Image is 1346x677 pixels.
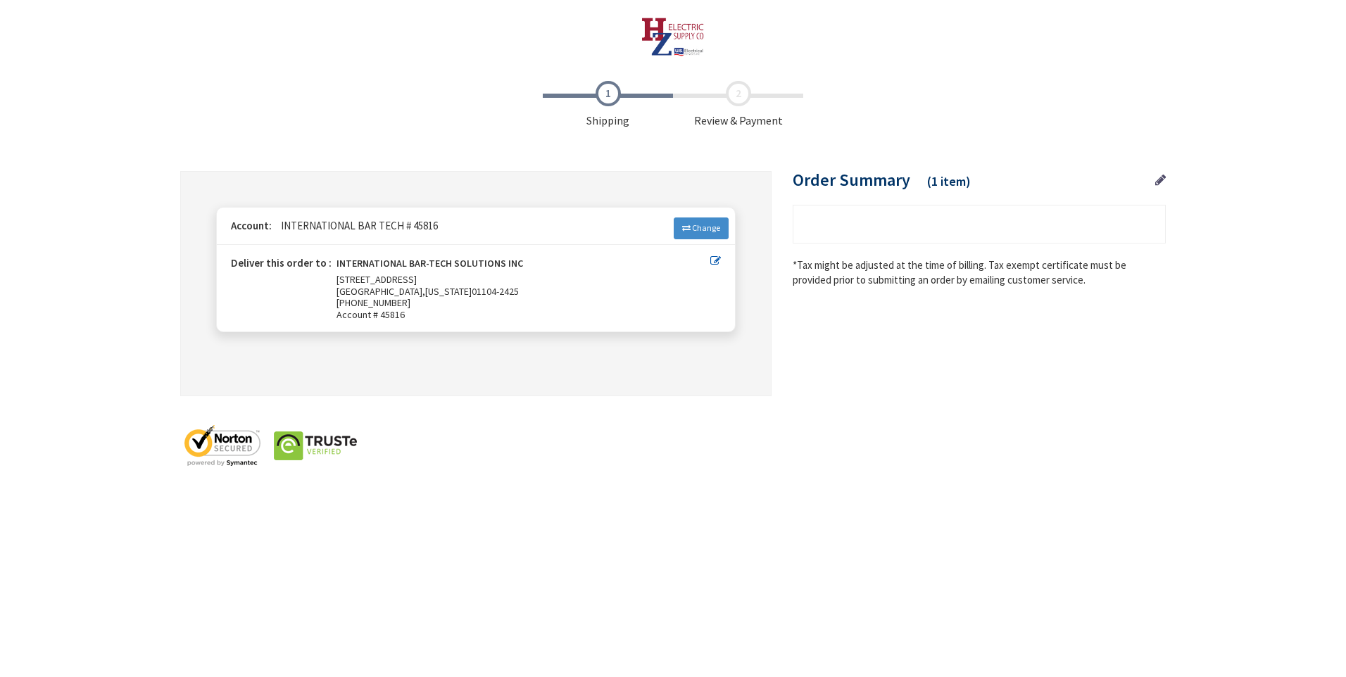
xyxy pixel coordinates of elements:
span: [STREET_ADDRESS] [336,273,417,286]
strong: Deliver this order to : [231,256,332,270]
span: Account # 45816 [336,309,710,321]
span: Review & Payment [673,81,803,129]
: *Tax might be adjusted at the time of billing. Tax exempt certificate must be provided prior to s... [793,258,1166,288]
span: Order Summary [793,169,910,191]
strong: Account: [231,219,272,232]
span: Shipping [543,81,673,129]
a: Change [674,217,729,239]
strong: INTERNATIONAL BAR-TECH SOLUTIONS INC [336,258,523,274]
span: [GEOGRAPHIC_DATA], [336,285,425,298]
span: (1 item) [927,173,971,189]
img: HZ Electric Supply [641,18,705,56]
span: 01104-2425 [472,285,519,298]
span: [US_STATE] [425,285,472,298]
span: [PHONE_NUMBER] [336,296,410,309]
span: Change [692,222,720,233]
img: norton-seal.png [180,424,265,467]
img: truste-seal.png [273,424,358,467]
span: INTERNATIONAL BAR TECH # 45816 [274,219,438,232]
